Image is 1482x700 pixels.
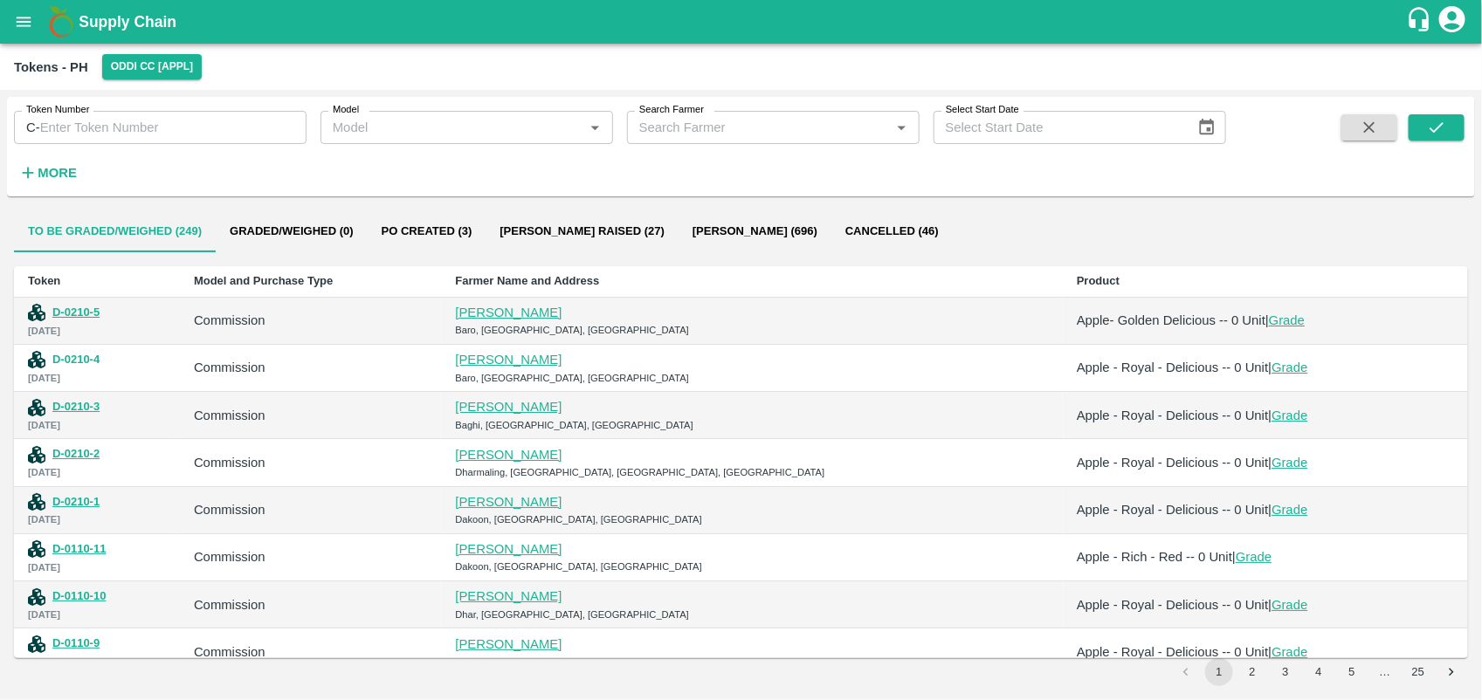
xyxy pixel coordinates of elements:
[1268,503,1272,517] span: |
[52,539,106,559] button: D-0110-11
[1272,360,1307,374] a: Grade
[28,656,60,667] b: [DATE]
[79,13,176,31] b: Supply Chain
[28,420,60,430] b: [DATE]
[455,495,562,509] a: [PERSON_NAME]
[216,210,368,252] button: Graded/Weighed (0)
[831,210,953,252] button: Cancelled (46)
[28,304,45,321] img: tokensIcon
[52,587,106,607] button: D-0110-10
[1190,111,1224,144] button: Choose date
[1305,658,1333,686] button: Go to page 4
[28,540,45,558] img: tokensIcon
[1272,598,1307,612] a: Grade
[1077,550,1232,564] span: Apple - Rich - Red -- 0 Unit
[14,56,88,79] div: Tokens - PH
[194,358,427,377] div: Commission
[1272,503,1307,517] a: Grade
[455,464,1049,480] div: Dharmaling, [GEOGRAPHIC_DATA], [GEOGRAPHIC_DATA], [GEOGRAPHIC_DATA]
[1272,645,1307,659] a: Grade
[455,370,1049,386] div: Baro, [GEOGRAPHIC_DATA], [GEOGRAPHIC_DATA]
[28,635,45,653] img: tokensIcon
[28,493,45,511] img: tokensIcon
[52,634,100,654] button: D-0110-9
[455,400,562,414] a: [PERSON_NAME]
[1077,360,1268,374] span: Apple - Royal - Delicious -- 0 Unit
[1077,408,1268,422] span: Apple - Royal - Delicious -- 0 Unit
[455,353,562,367] a: [PERSON_NAME]
[455,417,1049,433] div: Baghi, [GEOGRAPHIC_DATA], [GEOGRAPHIC_DATA]
[28,609,60,620] b: [DATE]
[455,542,562,556] a: [PERSON_NAME]
[1077,313,1265,327] span: Apple- Golden Delicious -- 0 Unit
[52,303,100,323] button: D-0210-5
[1238,658,1266,686] button: Go to page 2
[583,116,606,139] button: Open
[639,103,704,117] label: Search Farmer
[455,589,562,603] a: [PERSON_NAME]
[326,116,579,139] input: Model
[1272,408,1307,422] a: Grade
[28,351,45,368] img: tokensIcon
[28,467,60,477] b: [DATE]
[1077,274,1120,287] b: Product
[1077,503,1268,517] span: Apple - Royal - Delicious -- 0 Unit
[455,654,1049,669] div: Dakoon, [GEOGRAPHIC_DATA], [GEOGRAPHIC_DATA]
[934,111,1184,144] input: Select Start Date
[632,116,886,139] input: Search Farmer
[1338,658,1366,686] button: Go to page 5
[1272,456,1307,470] a: Grade
[1406,6,1437,38] div: customer-support
[1236,550,1272,564] a: Grade
[28,588,45,606] img: tokensIcon
[946,103,1019,117] label: Select Start Date
[194,500,427,519] div: Commission
[28,514,60,525] b: [DATE]
[455,448,562,462] a: [PERSON_NAME]
[52,350,100,370] button: D-0210-4
[102,54,203,79] button: Select DC
[455,511,1049,527] div: Dakoon, [GEOGRAPHIC_DATA], [GEOGRAPHIC_DATA]
[194,406,427,425] div: Commission
[52,492,100,512] button: D-0210-1
[1205,658,1233,686] button: page 1
[455,274,599,287] b: Farmer Name and Address
[333,103,359,117] label: Model
[1272,658,1299,686] button: Go to page 3
[1268,408,1272,422] span: |
[1268,456,1272,470] span: |
[14,111,307,144] div: C-
[1265,313,1269,327] span: |
[40,111,307,144] input: Enter Token Number
[79,10,1406,34] a: Supply Chain
[194,642,427,662] div: Commission
[28,446,45,463] img: tokensIcon
[26,103,89,117] label: Token Number
[194,311,427,330] div: Commission
[455,559,1049,574] div: Dakoon, [GEOGRAPHIC_DATA], [GEOGRAPHIC_DATA]
[455,637,562,651] a: [PERSON_NAME]
[1404,658,1432,686] button: Go to page 25
[1169,658,1468,686] nav: pagination navigation
[1371,664,1399,681] div: …
[455,607,1049,622] div: Dhar, [GEOGRAPHIC_DATA], [GEOGRAPHIC_DATA]
[52,444,100,464] button: D-0210-2
[52,397,100,417] button: D-0210-3
[1077,645,1268,659] span: Apple - Royal - Delicious -- 0 Unit
[890,116,913,139] button: Open
[1268,360,1272,374] span: |
[38,166,77,180] strong: More
[1077,598,1268,612] span: Apple - Royal - Delicious -- 0 Unit
[368,210,486,252] button: Po Created (3)
[1268,645,1272,659] span: |
[28,326,60,336] b: [DATE]
[679,210,831,252] button: [PERSON_NAME] (696)
[194,595,427,614] div: Commission
[455,322,1049,338] div: Baro, [GEOGRAPHIC_DATA], [GEOGRAPHIC_DATA]
[486,210,679,252] button: [PERSON_NAME] Raised (27)
[1269,313,1305,327] a: Grade
[1232,550,1236,564] span: |
[1268,598,1272,612] span: |
[28,373,60,383] b: [DATE]
[28,274,60,287] b: Token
